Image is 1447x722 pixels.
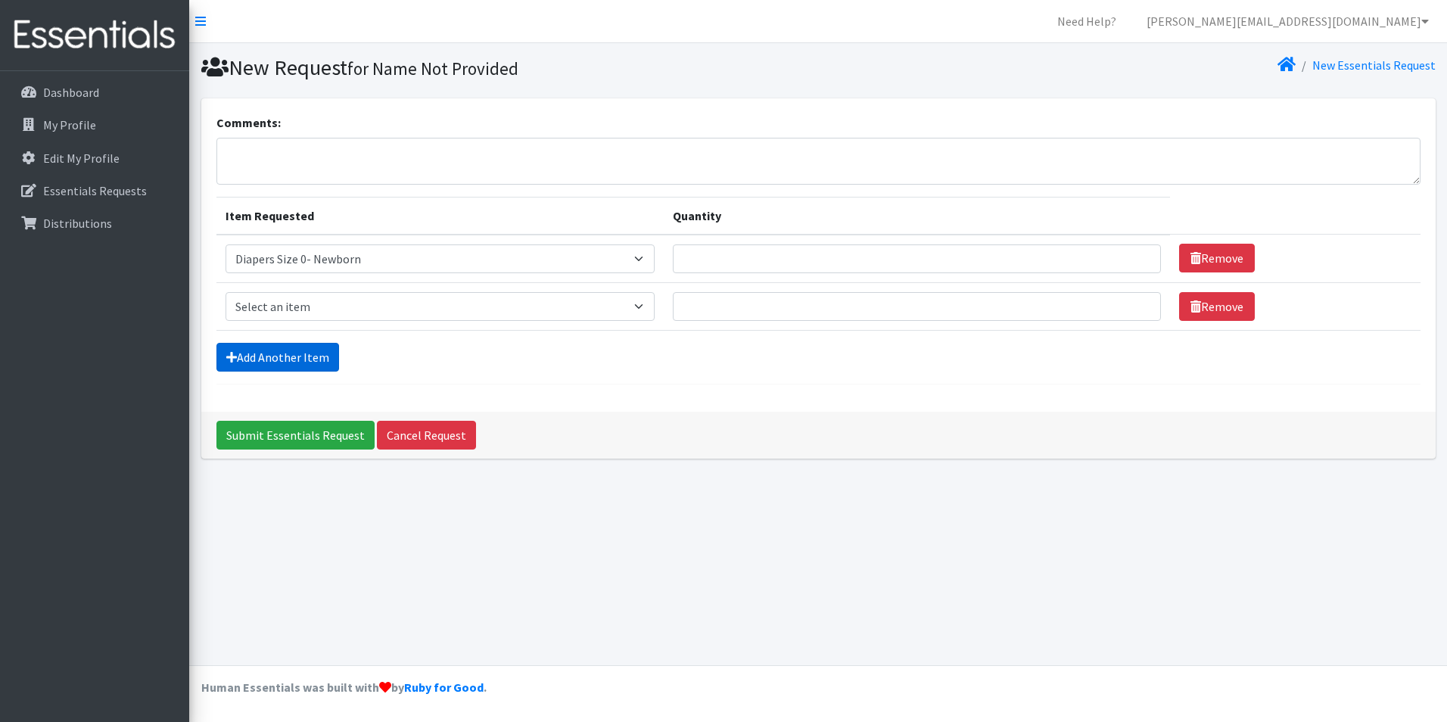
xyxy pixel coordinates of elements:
[347,58,518,79] small: for Name Not Provided
[216,114,281,132] label: Comments:
[664,197,1170,235] th: Quantity
[43,151,120,166] p: Edit My Profile
[1134,6,1441,36] a: [PERSON_NAME][EMAIL_ADDRESS][DOMAIN_NAME]
[6,77,183,107] a: Dashboard
[43,216,112,231] p: Distributions
[1312,58,1436,73] a: New Essentials Request
[43,117,96,132] p: My Profile
[1045,6,1128,36] a: Need Help?
[6,143,183,173] a: Edit My Profile
[377,421,476,450] a: Cancel Request
[6,208,183,238] a: Distributions
[43,85,99,100] p: Dashboard
[6,110,183,140] a: My Profile
[216,197,664,235] th: Item Requested
[6,10,183,61] img: HumanEssentials
[201,680,487,695] strong: Human Essentials was built with by .
[1179,244,1255,272] a: Remove
[201,54,813,81] h1: New Request
[1179,292,1255,321] a: Remove
[6,176,183,206] a: Essentials Requests
[216,343,339,372] a: Add Another Item
[216,421,375,450] input: Submit Essentials Request
[43,183,147,198] p: Essentials Requests
[404,680,484,695] a: Ruby for Good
